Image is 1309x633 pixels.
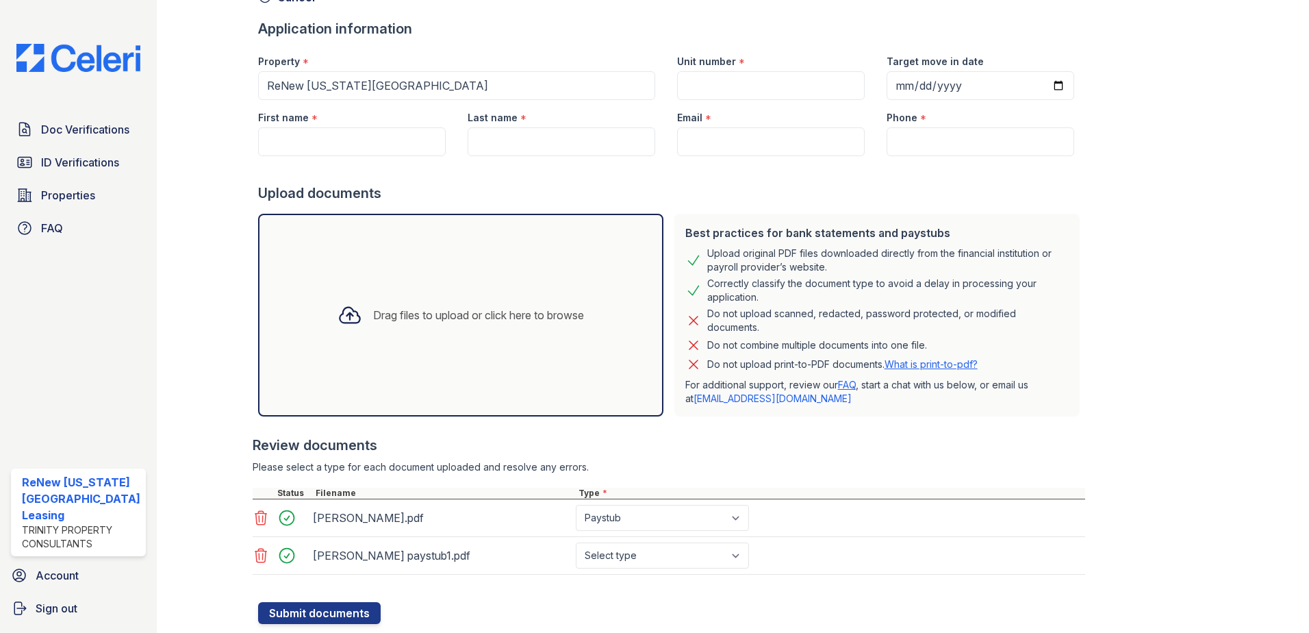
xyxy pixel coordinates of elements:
[275,488,313,499] div: Status
[258,111,309,125] label: First name
[576,488,1085,499] div: Type
[11,116,146,143] a: Doc Verifications
[677,111,702,125] label: Email
[253,436,1085,455] div: Review documents
[11,182,146,209] a: Properties
[694,393,852,404] a: [EMAIL_ADDRESS][DOMAIN_NAME]
[258,602,381,624] button: Submit documents
[41,154,119,171] span: ID Verifications
[5,562,151,589] a: Account
[685,225,1069,241] div: Best practices for bank statements and paystubs
[41,220,63,236] span: FAQ
[677,55,736,69] label: Unit number
[707,247,1069,274] div: Upload original PDF files downloaded directly from the financial institution or payroll provider’...
[11,214,146,242] a: FAQ
[313,488,576,499] div: Filename
[373,307,584,323] div: Drag files to upload or click here to browse
[36,567,79,584] span: Account
[36,600,77,617] span: Sign out
[313,507,570,529] div: [PERSON_NAME].pdf
[5,44,151,72] img: CE_Logo_Blue-a8612792a0a2168367f1c8372b55b34899dd931a85d93a1a3d3e32e68fde9ad4.png
[258,184,1085,203] div: Upload documents
[887,111,917,125] label: Phone
[22,523,140,551] div: Trinity Property Consultants
[313,545,570,567] div: [PERSON_NAME] paystub1.pdf
[41,187,95,203] span: Properties
[685,378,1069,406] p: For additional support, review our , start a chat with us below, or email us at
[707,307,1069,334] div: Do not upload scanned, redacted, password protected, or modified documents.
[885,358,978,370] a: What is print-to-pdf?
[707,358,978,371] p: Do not upload print-to-PDF documents.
[258,55,300,69] label: Property
[838,379,856,390] a: FAQ
[253,460,1085,474] div: Please select a type for each document uploaded and resolve any errors.
[707,277,1069,304] div: Correctly classify the document type to avoid a delay in processing your application.
[22,474,140,523] div: ReNew [US_STATE][GEOGRAPHIC_DATA] Leasing
[887,55,984,69] label: Target move in date
[468,111,518,125] label: Last name
[5,595,151,622] a: Sign out
[707,337,927,353] div: Do not combine multiple documents into one file.
[41,121,129,138] span: Doc Verifications
[11,149,146,176] a: ID Verifications
[258,19,1085,38] div: Application information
